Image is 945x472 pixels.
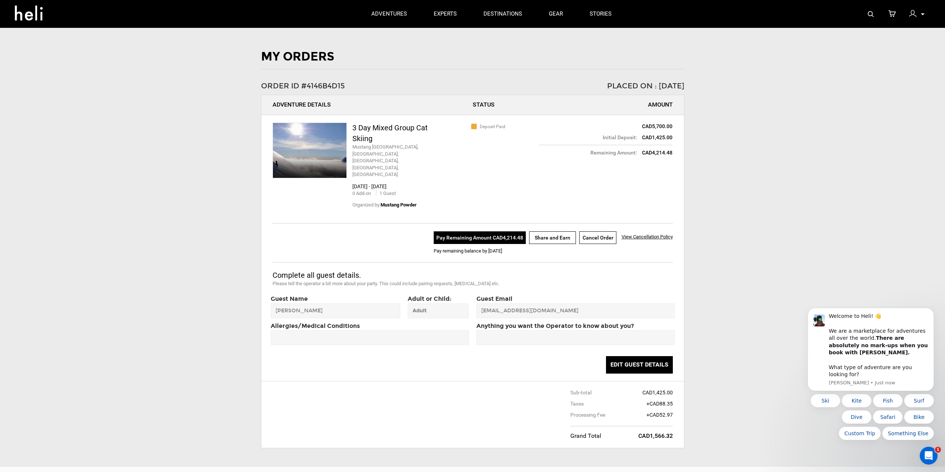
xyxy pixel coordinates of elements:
[271,322,360,331] label: Allergies/Medical Conditions
[579,231,616,244] button: Cancel Order
[473,101,573,109] div: Status
[371,10,407,18] p: adventures
[577,101,672,109] div: Amount
[273,101,473,109] div: Adventure Details
[352,191,371,196] span: 0 Add-on
[261,81,473,91] div: Order ID #4146B4D15
[476,295,512,303] label: Guest Email
[381,202,417,208] span: Mustang Powder
[352,123,437,144] div: 3 Day Mixed Group Cat Skiing
[935,447,941,453] span: 1
[622,234,673,240] span: View Cancellation Policy
[868,11,874,17] img: search-bar-icon.svg
[570,400,584,407] span: Taxes
[476,322,634,331] label: Anything you want the Operator to know about you?
[352,190,437,208] div: Organized by:
[434,10,457,18] p: experts
[352,144,437,178] div: Mustang [GEOGRAPHIC_DATA], [GEOGRAPHIC_DATA], [GEOGRAPHIC_DATA], [GEOGRAPHIC_DATA], [GEOGRAPHIC_D...
[909,10,916,17] img: signin-icon-3x.png
[273,280,553,287] div: Please tell the operator a bit more about your party. This could include pairing requests, [MEDIC...
[376,190,396,197] div: 1 Guest
[642,123,672,129] span: CAD5,700.00
[408,295,469,318] label: Adult or Child:
[642,389,673,396] span: CAD1,425.00
[642,134,672,140] span: CAD1,425.00
[638,432,673,440] span: CAD1,566.32
[434,248,673,255] div: Pay remaining balance by [DATE]
[603,134,637,141] span: Initial Deposit:
[646,411,673,419] span: +CAD52.97
[646,400,673,407] span: +CAD88.35
[590,149,637,156] span: Remaining Amount:
[796,306,945,468] iframe: Intercom notifications message
[271,295,400,303] label: Guest Name
[434,231,526,244] button: Pay Remaining Amount CAD4,214.48
[483,10,522,18] p: destinations
[473,123,540,130] div: Deposit Paid
[408,303,469,318] select: Adult or Child:
[352,183,473,190] div: [DATE] - [DATE]
[570,432,601,440] span: Grand Total
[606,356,673,374] button: Edit Guest Details
[570,389,592,396] span: Sub-total
[642,150,672,156] span: CAD4,214.48
[261,48,684,65] div: My Orders
[529,231,576,244] div: Share and Earn
[920,447,938,465] iframe: Intercom live chat
[273,270,553,281] div: Complete all guest details.
[473,81,684,91] div: Placed On : [DATE]
[570,411,605,419] span: Processing Fee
